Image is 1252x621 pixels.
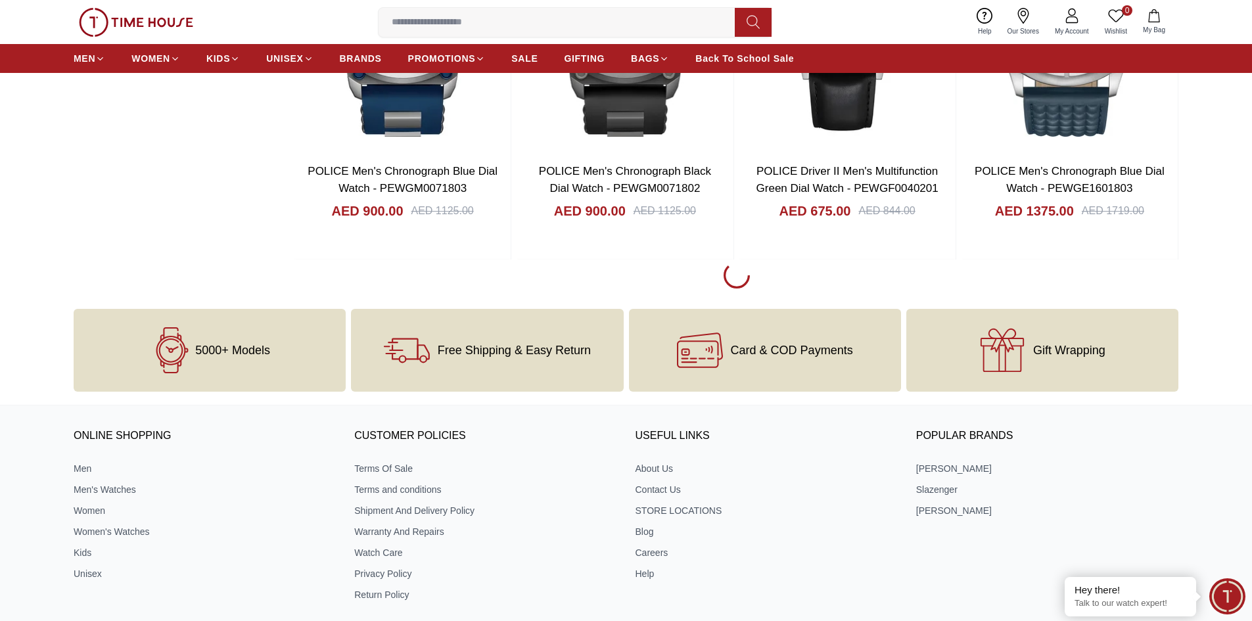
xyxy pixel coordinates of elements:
[354,462,616,475] a: Terms Of Sale
[74,426,336,446] h3: ONLINE SHOPPING
[636,546,898,559] a: Careers
[74,483,336,496] a: Men's Watches
[266,47,313,70] a: UNISEX
[636,525,898,538] a: Blog
[340,47,382,70] a: BRANDS
[354,525,616,538] a: Warranty And Repairs
[695,47,794,70] a: Back To School Sale
[74,567,336,580] a: Unisex
[756,165,939,195] a: POLICE Driver II Men's Multifunction Green Dial Watch - PEWGF0040201
[79,8,193,37] img: ...
[131,52,170,65] span: WOMEN
[511,47,538,70] a: SALE
[408,47,486,70] a: PROMOTIONS
[634,203,696,219] div: AED 1125.00
[74,546,336,559] a: Kids
[779,202,851,220] h4: AED 675.00
[1033,344,1105,357] span: Gift Wrapping
[411,203,474,219] div: AED 1125.00
[1082,203,1144,219] div: AED 1719.00
[266,52,303,65] span: UNISEX
[340,52,382,65] span: BRANDS
[74,504,336,517] a: Women
[916,462,1178,475] a: [PERSON_NAME]
[354,483,616,496] a: Terms and conditions
[564,52,605,65] span: GIFTING
[308,165,498,195] a: POLICE Men's Chronograph Blue Dial Watch - PEWGM0071803
[1097,5,1135,39] a: 0Wishlist
[1138,25,1171,35] span: My Bag
[916,426,1178,446] h3: Popular Brands
[1050,26,1094,36] span: My Account
[195,344,270,357] span: 5000+ Models
[206,47,240,70] a: KIDS
[858,203,915,219] div: AED 844.00
[731,344,853,357] span: Card & COD Payments
[131,47,180,70] a: WOMEN
[354,426,616,446] h3: CUSTOMER POLICIES
[354,504,616,517] a: Shipment And Delivery Policy
[1000,5,1047,39] a: Our Stores
[1209,578,1245,614] div: Chat Widget
[916,483,1178,496] a: Slazenger
[995,202,1074,220] h4: AED 1375.00
[636,567,898,580] a: Help
[554,202,626,220] h4: AED 900.00
[636,462,898,475] a: About Us
[1075,598,1186,609] p: Talk to our watch expert!
[631,47,669,70] a: BAGS
[332,202,404,220] h4: AED 900.00
[74,47,105,70] a: MEN
[695,52,794,65] span: Back To School Sale
[973,26,997,36] span: Help
[354,546,616,559] a: Watch Care
[74,52,95,65] span: MEN
[438,344,591,357] span: Free Shipping & Easy Return
[206,52,230,65] span: KIDS
[975,165,1165,195] a: POLICE Men's Chronograph Blue Dial Watch - PEWGE1601803
[511,52,538,65] span: SALE
[636,504,898,517] a: STORE LOCATIONS
[408,52,476,65] span: PROMOTIONS
[74,462,336,475] a: Men
[564,47,605,70] a: GIFTING
[1122,5,1132,16] span: 0
[1100,26,1132,36] span: Wishlist
[354,567,616,580] a: Privacy Policy
[631,52,659,65] span: BAGS
[1075,584,1186,597] div: Hey there!
[354,588,616,601] a: Return Policy
[636,483,898,496] a: Contact Us
[1002,26,1044,36] span: Our Stores
[636,426,898,446] h3: USEFUL LINKS
[1135,7,1173,37] button: My Bag
[970,5,1000,39] a: Help
[916,504,1178,517] a: [PERSON_NAME]
[74,525,336,538] a: Women's Watches
[539,165,711,195] a: POLICE Men's Chronograph Black Dial Watch - PEWGM0071802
